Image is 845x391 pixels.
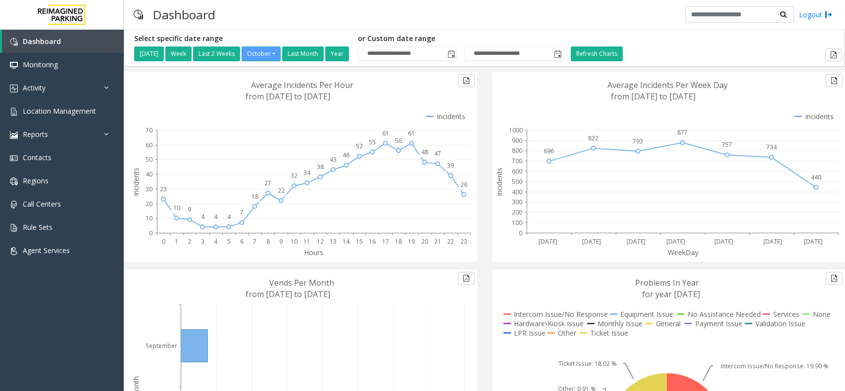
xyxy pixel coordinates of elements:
[458,272,475,285] button: Export to pdf
[582,237,601,246] text: [DATE]
[421,237,428,246] text: 20
[317,237,324,246] text: 12
[146,185,152,193] text: 30
[2,30,124,53] a: Dashboard
[512,198,522,207] text: 300
[251,80,353,90] text: Average Incidents Per Hour
[278,186,285,195] text: 22
[240,208,244,217] text: 7
[146,126,152,134] text: 70
[201,237,204,246] text: 3
[134,35,350,43] h5: Select specific date range
[826,74,843,87] button: Export to pdf
[146,200,152,208] text: 20
[446,47,456,61] span: Toggle popup
[611,91,696,102] text: from [DATE] to [DATE]
[282,46,324,61] button: Last Month
[447,161,454,170] text: 39
[193,46,240,61] button: Last 2 Weeks
[175,237,178,246] text: 1
[23,83,46,92] span: Activity
[668,248,699,257] text: WeekDay
[509,126,523,134] text: 1000
[303,169,311,177] text: 34
[134,2,143,27] img: pageIcon
[242,46,281,61] button: October
[214,213,218,221] text: 4
[23,246,70,255] span: Agent Services
[369,138,376,146] text: 55
[214,237,218,246] text: 4
[519,229,522,237] text: 0
[165,46,192,61] button: Week
[246,91,330,102] text: from [DATE] to [DATE]
[627,237,646,246] text: [DATE]
[188,237,191,246] text: 2
[304,248,323,257] text: Hours
[458,74,475,87] button: Export to pdf
[146,214,152,222] text: 10
[10,201,18,209] img: 'icon'
[571,46,623,61] button: Refresh Charts
[160,185,167,193] text: 23
[552,47,563,61] span: Toggle popup
[266,237,270,246] text: 8
[512,157,522,165] text: 700
[826,272,843,285] button: Export to pdf
[134,46,164,61] button: [DATE]
[188,205,191,214] text: 9
[460,180,467,189] text: 26
[544,147,554,155] text: 696
[395,237,402,246] text: 18
[343,151,349,159] text: 46
[460,237,467,246] text: 23
[173,204,180,212] text: 10
[382,129,389,137] text: 61
[495,168,504,196] text: Incidents
[10,38,18,46] img: 'icon'
[227,213,231,221] text: 4
[642,289,700,300] text: for year [DATE]
[369,237,376,246] text: 16
[714,237,733,246] text: [DATE]
[10,224,18,232] img: 'icon'
[149,229,152,237] text: 0
[264,179,271,187] text: 27
[356,142,363,150] text: 52
[633,137,643,145] text: 793
[330,155,337,164] text: 43
[382,237,389,246] text: 17
[539,237,557,246] text: [DATE]
[434,149,441,158] text: 47
[512,188,522,196] text: 400
[23,60,58,69] span: Monitoring
[146,155,152,164] text: 50
[343,237,350,246] text: 14
[408,129,415,137] text: 61
[330,237,337,246] text: 13
[162,237,165,246] text: 0
[722,141,732,149] text: 757
[23,37,61,46] span: Dashboard
[148,2,220,27] h3: Dashboard
[763,237,782,246] text: [DATE]
[291,172,298,180] text: 32
[131,168,141,196] text: Incidents
[10,177,18,185] img: 'icon'
[279,237,283,246] text: 9
[23,176,49,185] span: Regions
[358,35,563,43] h5: or Custom date range
[512,177,522,186] text: 500
[10,61,18,69] img: 'icon'
[512,136,522,145] text: 900
[421,148,428,156] text: 48
[146,342,177,350] text: September
[246,289,330,300] text: from [DATE] to [DATE]
[766,143,777,151] text: 734
[303,237,310,246] text: 11
[434,237,441,246] text: 21
[799,9,833,20] a: Logout
[23,153,51,162] span: Contacts
[240,237,244,246] text: 6
[677,129,688,137] text: 877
